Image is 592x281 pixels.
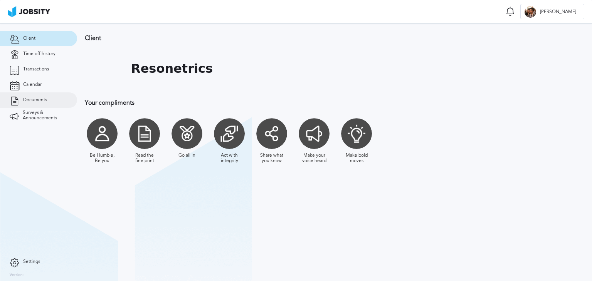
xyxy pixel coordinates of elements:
span: Time off history [23,51,55,57]
span: Documents [23,97,47,103]
h1: Resonetrics [131,62,213,76]
div: Read the fine print [131,153,158,164]
span: Calendar [23,82,42,87]
button: F[PERSON_NAME] [520,4,584,19]
span: Transactions [23,67,49,72]
div: Make bold moves [343,153,370,164]
label: Version: [10,273,24,278]
span: Settings [23,259,40,264]
div: Go all in [178,153,195,158]
span: Client [23,36,35,41]
h3: Client [85,35,503,42]
img: ab4bad089aa723f57921c736e9817d99.png [8,6,50,17]
div: F [525,6,536,18]
h3: Your compliments [85,99,503,106]
span: [PERSON_NAME] [536,9,580,15]
div: Share what you know [258,153,285,164]
div: Be Humble, Be you [89,153,116,164]
div: Act with integrity [216,153,243,164]
span: Surveys & Announcements [23,110,67,121]
div: Make your voice heard [301,153,328,164]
